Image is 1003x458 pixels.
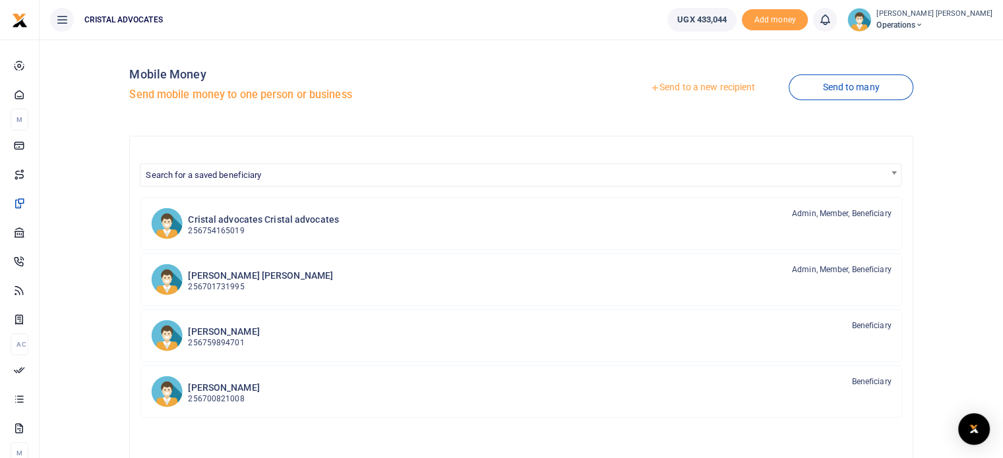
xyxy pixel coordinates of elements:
[188,337,259,349] p: 256759894701
[140,163,901,186] span: Search for a saved beneficiary
[146,170,261,180] span: Search for a saved beneficiary
[140,197,901,250] a: CaCa Cristal advocates Cristal advocates 256754165019 Admin, Member, Beneficiary
[876,19,992,31] span: Operations
[188,270,333,281] h6: [PERSON_NAME] [PERSON_NAME]
[792,208,892,219] span: Admin, Member, Beneficiary
[151,264,183,295] img: RbRb
[789,74,913,100] a: Send to many
[151,376,183,407] img: SM
[140,253,901,306] a: RbRb [PERSON_NAME] [PERSON_NAME] 256701731995 Admin, Member, Beneficiary
[140,164,900,185] span: Search for a saved beneficiary
[129,67,516,82] h4: Mobile Money
[667,8,737,32] a: UGX 433,044
[151,320,183,351] img: JM
[151,208,183,239] img: CaCa
[792,264,892,275] span: Admin, Member, Beneficiary
[188,393,259,405] p: 256700821008
[617,76,789,100] a: Send to a new recipient
[851,376,891,387] span: Beneficiary
[742,9,808,31] li: Toup your wallet
[188,382,259,393] h6: [PERSON_NAME]
[851,320,891,331] span: Beneficiary
[12,13,28,28] img: logo-small
[188,326,259,337] h6: [PERSON_NAME]
[958,413,990,445] div: Open Intercom Messenger
[188,281,333,293] p: 256701731995
[742,9,808,31] span: Add money
[140,365,901,418] a: SM [PERSON_NAME] 256700821008 Beneficiary
[188,214,339,225] h6: Cristal advocates Cristal advocates
[677,13,727,26] span: UGX 433,044
[11,333,28,355] li: Ac
[847,8,871,32] img: profile-user
[129,88,516,101] h5: Send mobile money to one person or business
[662,8,742,32] li: Wallet ballance
[876,9,992,20] small: [PERSON_NAME] [PERSON_NAME]
[140,309,901,362] a: JM [PERSON_NAME] 256759894701 Beneficiary
[12,14,28,24] a: logo-small logo-large logo-large
[188,225,339,237] p: 256754165019
[742,14,808,24] a: Add money
[11,109,28,130] li: M
[79,14,168,26] span: CRISTAL ADVOCATES
[847,8,992,32] a: profile-user [PERSON_NAME] [PERSON_NAME] Operations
